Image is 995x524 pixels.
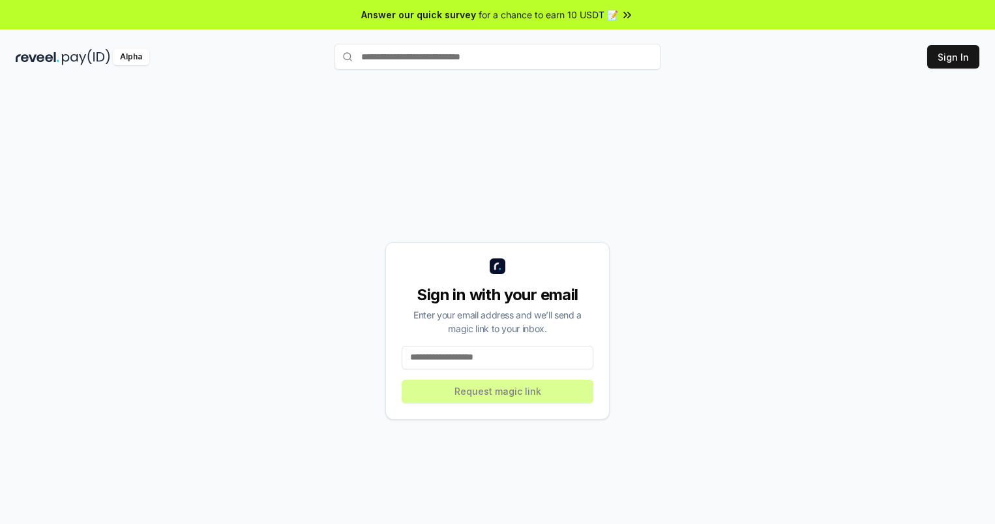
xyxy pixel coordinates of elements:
div: Enter your email address and we’ll send a magic link to your inbox. [402,308,593,335]
div: Sign in with your email [402,285,593,305]
img: reveel_dark [16,49,59,65]
div: Alpha [113,49,149,65]
span: Answer our quick survey [361,8,476,22]
span: for a chance to earn 10 USDT 📝 [479,8,618,22]
button: Sign In [927,45,979,69]
img: pay_id [62,49,110,65]
img: logo_small [490,258,505,274]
